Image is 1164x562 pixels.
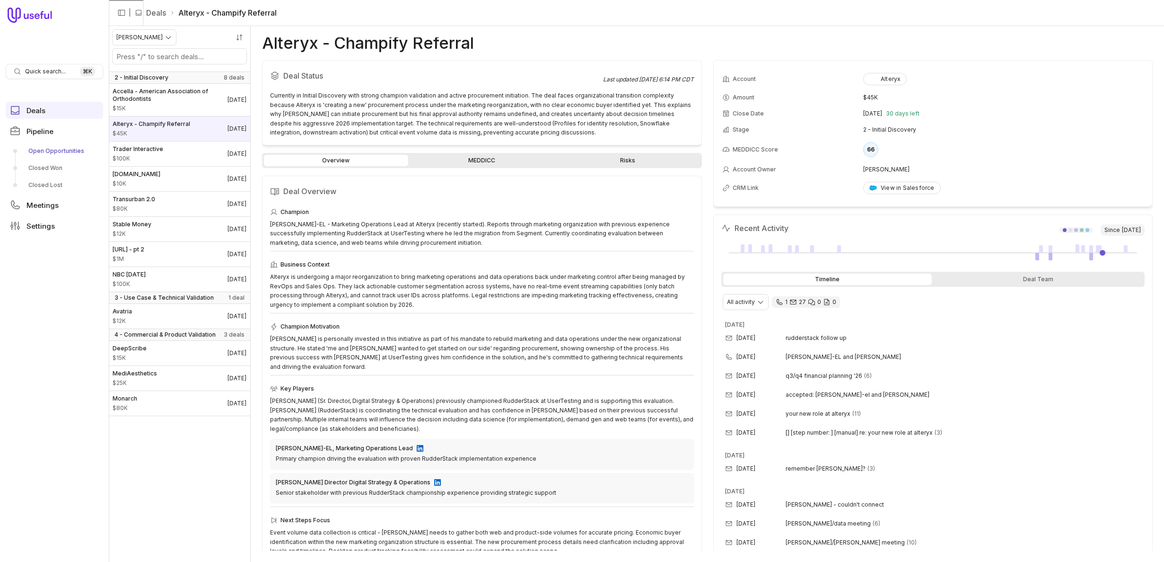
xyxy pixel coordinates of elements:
a: Deals [6,102,103,119]
span: [PERSON_NAME]/[PERSON_NAME] meeting [786,539,905,546]
div: [PERSON_NAME] (Sr. Director, Digital Strategy & Operations) previously championed RudderStack at ... [270,396,694,433]
div: Alteryx [869,75,901,83]
span: remember [PERSON_NAME]? [786,465,866,473]
span: Stage [733,126,749,134]
span: Trader Interactive [113,145,163,153]
span: Amount [113,230,151,238]
span: 3 deals [224,331,245,339]
img: LinkedIn [417,445,423,452]
div: 66 [863,142,878,157]
input: Search deals by name [113,49,246,64]
h2: Deal Status [270,68,603,83]
h2: Deal Overview [270,184,694,199]
time: Deal Close Date [228,312,246,320]
span: 4 - Commercial & Product Validation [114,331,216,339]
a: Risks [556,155,700,166]
div: Champion Motivation [270,321,694,332]
time: Deal Close Date [228,175,246,183]
time: [DATE] [736,520,755,527]
span: Amount [113,404,137,412]
a: Monarch$80K[DATE] [109,391,250,416]
span: [] [step number: ] [manual] re: your new role at alteryx [786,429,933,437]
a: [URL] - pt 2$1M[DATE] [109,242,250,267]
span: 1 deal [228,294,245,302]
span: 11 emails in thread [852,410,861,418]
time: Deal Close Date [228,250,246,258]
span: q3/q4 financial planning '26 [786,372,862,380]
time: [DATE] [736,391,755,399]
a: [DOMAIN_NAME]$10K[DATE] [109,167,250,191]
a: Overview [264,155,408,166]
a: Transurban 2.0$80K[DATE] [109,192,250,216]
div: Pipeline submenu [6,143,103,193]
span: 10 emails in thread [907,539,917,546]
span: [PERSON_NAME]/data meeting [786,520,871,527]
div: View in Salesforce [869,184,935,192]
span: 2 - Initial Discovery [114,74,168,81]
span: 6 emails in thread [873,520,880,527]
span: [DOMAIN_NAME] [113,170,160,178]
span: Since [1101,224,1145,236]
time: [DATE] [736,372,755,380]
kbd: ⌘ K [80,67,95,76]
span: 6 emails in thread [864,372,872,380]
span: Account [733,75,756,83]
a: Stable Money$12K[DATE] [109,217,250,241]
button: Collapse sidebar [114,6,129,20]
span: 8 deals [224,74,245,81]
button: Sort by [232,30,246,45]
div: Champion [270,206,694,218]
span: Accella - American Association of Orthodontists [113,88,228,103]
td: 2 - Initial Discovery [863,122,1144,137]
span: 30 days left [886,110,919,117]
span: Quick search... [25,68,66,75]
div: Senior stakeholder with previous RudderStack championship experience providing strategic support [276,488,688,498]
a: Avatria$12K[DATE] [109,304,250,329]
span: Amount [113,105,228,112]
time: [DATE] [736,465,755,473]
div: Business Context [270,259,694,270]
span: Meetings [26,202,59,209]
time: [DATE] [736,429,755,437]
a: Closed Lost [6,178,103,193]
a: MediAesthetics$25K[DATE] [109,366,250,391]
a: Alteryx - Champify Referral$45K[DATE] [109,116,250,141]
div: Last updated [603,76,694,83]
span: CRM Link [733,184,759,192]
time: Deal Close Date [228,125,246,133]
div: [PERSON_NAME]-EL, Marketing Operations Lead [276,445,413,452]
td: $45K [863,90,1144,105]
span: Amount [113,130,190,137]
span: Monarch [113,395,137,402]
time: [DATE] [736,410,755,418]
a: Settings [6,217,103,234]
li: Alteryx - Champify Referral [170,7,277,18]
span: your new role at alteryx [786,410,850,418]
span: Amount [113,180,160,187]
span: Amount [113,379,157,387]
a: View in Salesforce [863,182,941,194]
h1: Alteryx - Champify Referral [262,37,474,49]
a: MEDDICC [410,155,554,166]
time: Deal Close Date [228,349,246,357]
button: Alteryx [863,73,907,85]
a: Pipeline [6,123,103,140]
div: Timeline [723,274,932,285]
span: Amount [113,205,155,213]
span: Amount [113,255,144,263]
div: Deal Team [934,274,1143,285]
span: 3 - Use Case & Technical Validation [114,294,214,302]
div: Currently in Initial Discovery with strong champion validation and active procurement initiation.... [270,91,694,137]
span: MEDDICC Score [733,146,778,153]
span: NBC [DATE] [113,271,146,278]
div: [PERSON_NAME]-EL - Marketing Operations Lead at Alteryx (recently started). Reports through marke... [270,220,694,248]
time: [DATE] [863,110,882,117]
span: | [129,7,131,18]
span: Amount [113,317,132,325]
div: Next Steps Focus [270,515,694,526]
span: Close Date [733,110,764,117]
time: [DATE] [725,452,744,459]
span: [PERSON_NAME] - couldn't connect [786,501,884,508]
time: [DATE] 6:14 PM CDT [639,76,694,83]
a: DeepScribe$15K[DATE] [109,341,250,366]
